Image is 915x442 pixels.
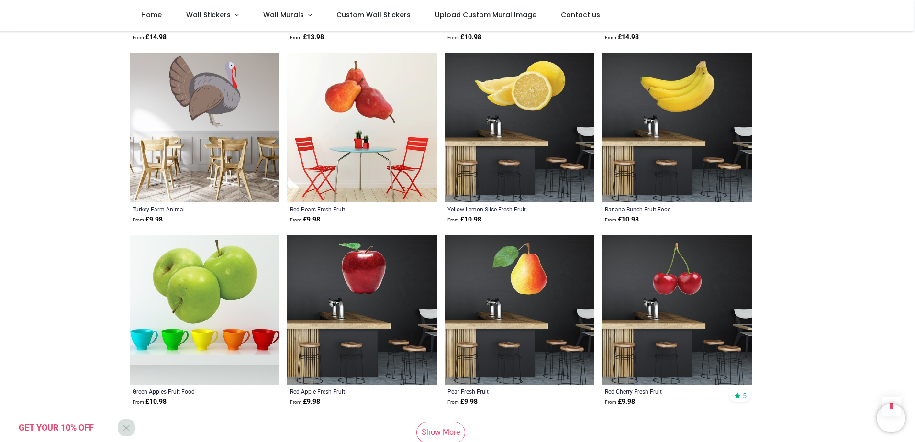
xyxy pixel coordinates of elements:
[133,35,144,40] span: From
[287,53,437,202] img: Red Pears Fresh Fruit Wall Sticker
[605,205,720,213] a: Banana Bunch Fruit Food
[290,217,301,222] span: From
[133,399,144,405] span: From
[186,10,231,20] span: Wall Stickers
[130,53,279,202] img: Turkey Farm Animal Wall Sticker
[605,399,616,405] span: From
[605,217,616,222] span: From
[290,215,320,224] strong: £ 9.98
[445,53,594,202] img: Yellow Lemon Slice Fresh Fruit Wall Sticker
[447,33,481,42] strong: £ 10.98
[133,217,144,222] span: From
[336,10,411,20] span: Custom Wall Stickers
[287,235,437,385] img: Red Apple Fresh Fruit Wall Sticker
[602,235,752,385] img: Red Cherry Fresh Fruit Wall Sticker
[290,205,405,213] a: Red Pears Fresh Fruit
[447,397,478,407] strong: £ 9.98
[133,205,248,213] a: Turkey Farm Animal
[133,33,167,42] strong: £ 14.98
[435,10,536,20] span: Upload Custom Mural Image
[133,397,167,407] strong: £ 10.98
[290,387,405,395] a: Red Apple Fresh Fruit
[605,397,635,407] strong: £ 9.98
[447,205,563,213] a: Yellow Lemon Slice Fresh Fruit
[141,10,162,20] span: Home
[445,235,594,385] img: Pear Fresh Fruit Wall Sticker
[290,399,301,405] span: From
[290,397,320,407] strong: £ 9.98
[133,387,248,395] a: Green Apples Fruit Food
[605,215,639,224] strong: £ 10.98
[605,33,639,42] strong: £ 14.98
[447,217,459,222] span: From
[605,387,720,395] a: Red Cherry Fresh Fruit
[130,235,279,385] img: Green Apples Fruit Food Wall Sticker
[263,10,304,20] span: Wall Murals
[447,35,459,40] span: From
[133,215,163,224] strong: £ 9.98
[290,35,301,40] span: From
[605,35,616,40] span: From
[447,387,563,395] a: Pear Fresh Fruit
[561,10,600,20] span: Contact us
[602,53,752,202] img: Banana Bunch Fruit Food Wall Sticker
[447,399,459,405] span: From
[743,391,747,400] span: 5
[877,404,905,432] iframe: Brevo live chat
[447,215,481,224] strong: £ 10.98
[290,33,324,42] strong: £ 13.98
